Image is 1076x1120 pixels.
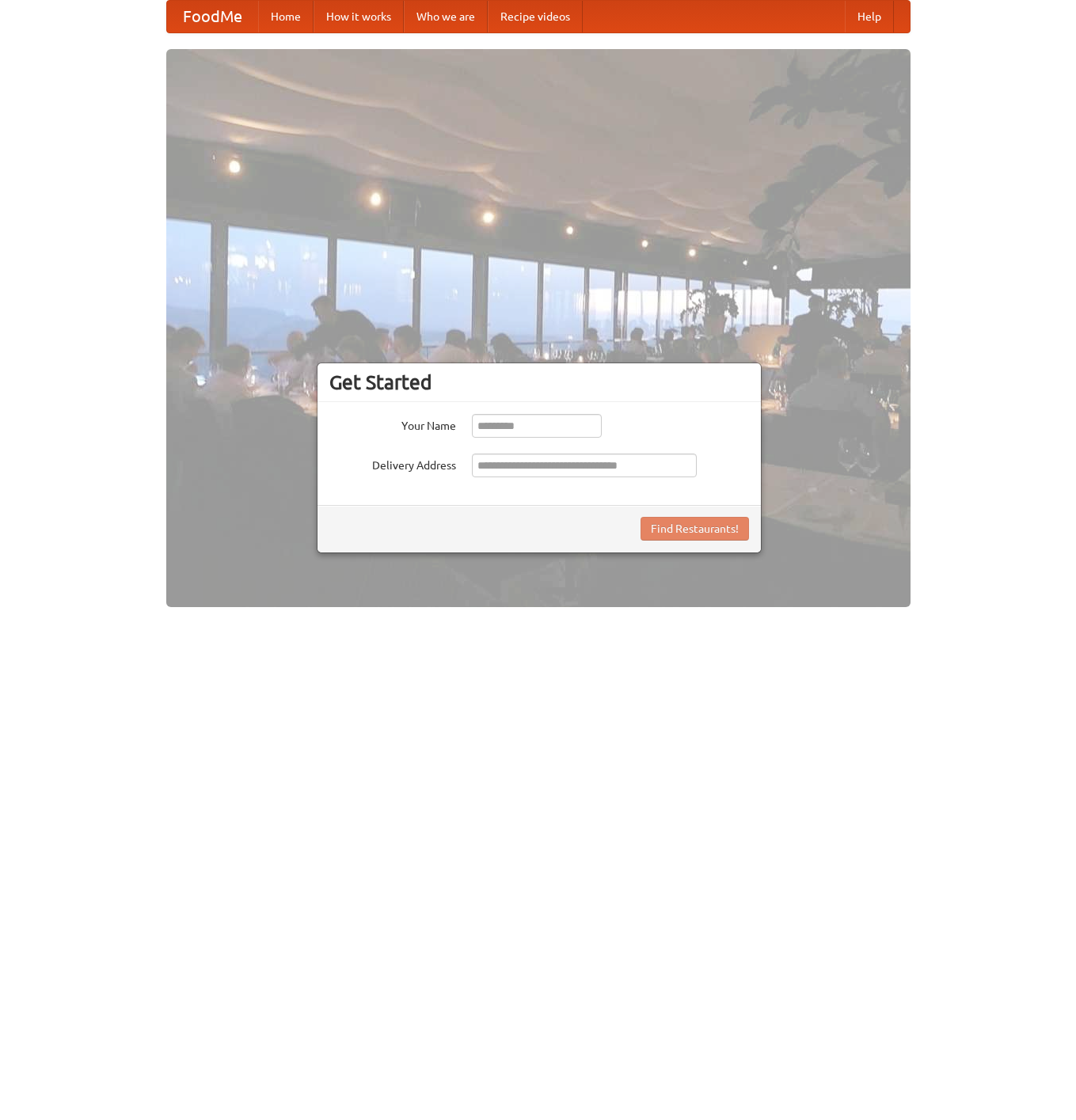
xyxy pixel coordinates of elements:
[845,1,894,32] a: Help
[329,414,456,434] label: Your Name
[488,1,583,32] a: Recipe videos
[167,1,258,32] a: FoodMe
[641,517,749,541] button: Find Restaurants!
[314,1,404,32] a: How it works
[404,1,488,32] a: Who we are
[258,1,314,32] a: Home
[329,454,456,473] label: Delivery Address
[329,370,749,394] h3: Get Started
